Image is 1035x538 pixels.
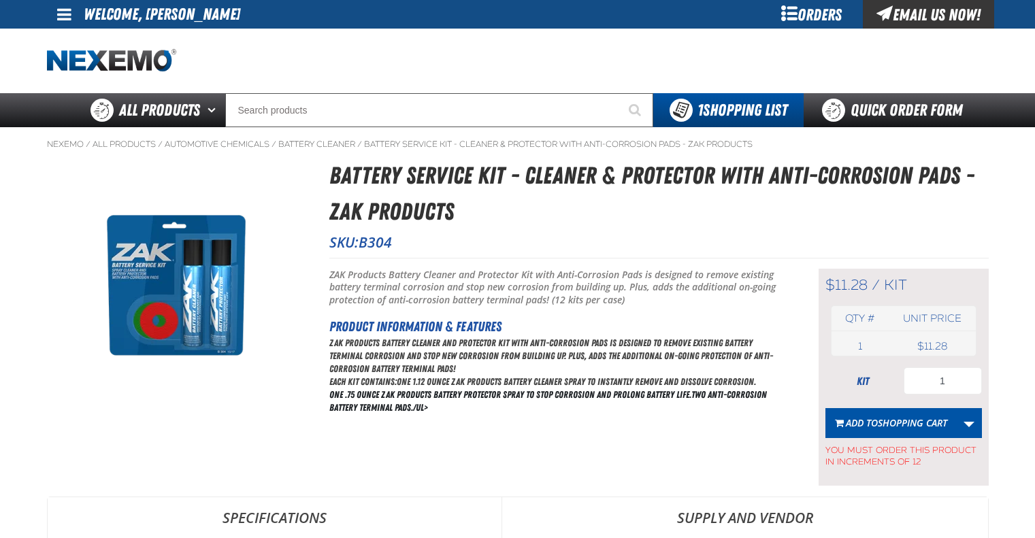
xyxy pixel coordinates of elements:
[329,337,785,414] div: One .75 ounce ZAK Products Battery Protector spray to stop corrosion and prolong battery life.Two...
[86,139,91,150] span: /
[697,101,787,120] span: Shopping List
[653,93,804,127] button: You have 1 Shopping List. Open to view details
[329,337,785,375] p: ZAK Products Battery Cleaner and Protector Kit with Anti-Corrosion Pads is designed to remove exi...
[878,416,947,429] span: Shopping Cart
[904,367,982,394] input: Product Quantity
[119,98,200,122] span: All Products
[364,139,753,150] a: Battery Service Kit - Cleaner & Protector with Anti-Corrosion Pads - ZAK Products
[329,375,785,388] p: Each kit contains:One 1.12 ounce ZAK Products Battery Cleaner spray to instantly remove and disso...
[93,139,156,150] a: All Products
[329,233,989,252] p: SKU:
[825,408,957,438] button: Add toShopping Cart
[619,93,653,127] button: Start Searching
[825,276,868,294] span: $11.28
[48,186,305,384] img: Battery Service Kit - Cleaner & Protector with Anti-Corrosion Pads - ZAK Products
[225,93,653,127] input: Search
[272,139,276,150] span: /
[47,139,84,150] a: Nexemo
[832,306,889,331] th: Qty #
[329,158,989,229] h1: Battery Service Kit - Cleaner & Protector with Anti-Corrosion Pads - ZAK Products
[846,416,947,429] span: Add to
[278,139,355,150] a: Battery Cleaner
[48,497,502,538] a: Specifications
[47,139,989,150] nav: Breadcrumbs
[825,438,982,468] span: You must order this product in increments of 12
[165,139,269,150] a: Automotive Chemicals
[359,233,392,252] span: B304
[804,93,988,127] a: Quick Order Form
[889,337,975,356] td: $11.28
[329,316,785,337] h2: Product Information & Features
[47,49,176,73] img: Nexemo logo
[203,93,225,127] button: Open All Products pages
[47,49,176,73] a: Home
[697,101,703,120] strong: 1
[357,139,362,150] span: /
[872,276,880,294] span: /
[889,306,975,331] th: Unit price
[884,276,907,294] span: kit
[158,139,163,150] span: /
[329,269,785,307] p: ZAK Products Battery Cleaner and Protector Kit with Anti-Corrosion Pads is designed to remove exi...
[502,497,988,538] a: Supply and Vendor
[825,374,900,389] div: kit
[956,408,982,438] a: More Actions
[858,340,862,352] span: 1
